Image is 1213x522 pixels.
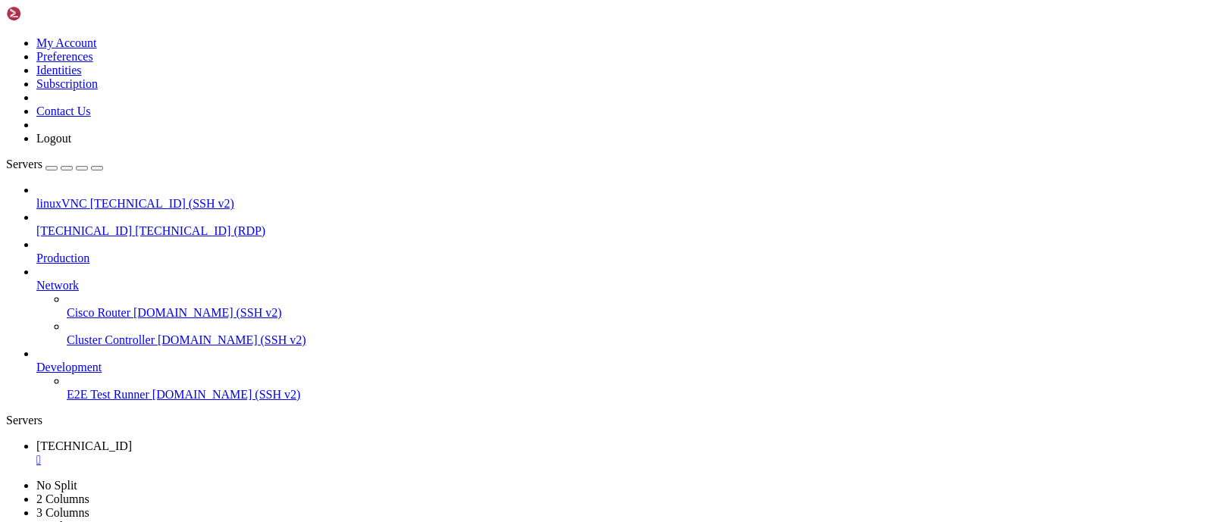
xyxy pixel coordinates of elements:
a: My Account [36,36,97,49]
span: Servers [6,158,42,170]
li: Network [36,265,1207,347]
a: Network [36,279,1207,292]
span: [DOMAIN_NAME] (SSH v2) [152,388,301,401]
a: [TECHNICAL_ID] [TECHNICAL_ID] (RDP) [36,224,1207,238]
span: Production [36,252,89,264]
a: 2 Columns [36,492,89,505]
a: Preferences [36,50,93,63]
li: linuxVNC [TECHNICAL_ID] (SSH v2) [36,183,1207,211]
li: Production [36,238,1207,265]
li: Development [36,347,1207,402]
span: Cluster Controller [67,333,155,346]
a: Cluster Controller [DOMAIN_NAME] (SSH v2) [67,333,1207,347]
span: [TECHNICAL_ID] [36,224,132,237]
a: Production [36,252,1207,265]
span: [TECHNICAL_ID] (RDP) [135,224,265,237]
li: [TECHNICAL_ID] [TECHNICAL_ID] (RDP) [36,211,1207,238]
a: 176.102.65.175 [36,439,1207,467]
span: Network [36,279,79,292]
a: E2E Test Runner [DOMAIN_NAME] (SSH v2) [67,388,1207,402]
a: Logout [36,132,71,145]
a: No Split [36,479,77,492]
a: Contact Us [36,105,91,117]
a: Development [36,361,1207,374]
a:  [36,453,1207,467]
span: Cisco Router [67,306,130,319]
a: Subscription [36,77,98,90]
a: Cisco Router [DOMAIN_NAME] (SSH v2) [67,306,1207,320]
span: [DOMAIN_NAME] (SSH v2) [158,333,306,346]
img: Shellngn [6,6,93,21]
span: linuxVNC [36,197,87,210]
div: Servers [6,414,1207,427]
a: Servers [6,158,103,170]
a: 3 Columns [36,506,89,519]
span: E2E Test Runner [67,388,149,401]
span: [TECHNICAL_ID] [36,439,132,452]
li: E2E Test Runner [DOMAIN_NAME] (SSH v2) [67,374,1207,402]
span: [TECHNICAL_ID] (SSH v2) [90,197,234,210]
a: Identities [36,64,82,77]
li: Cisco Router [DOMAIN_NAME] (SSH v2) [67,292,1207,320]
span: [DOMAIN_NAME] (SSH v2) [133,306,282,319]
li: Cluster Controller [DOMAIN_NAME] (SSH v2) [67,320,1207,347]
a: linuxVNC [TECHNICAL_ID] (SSH v2) [36,197,1207,211]
span: Development [36,361,102,374]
